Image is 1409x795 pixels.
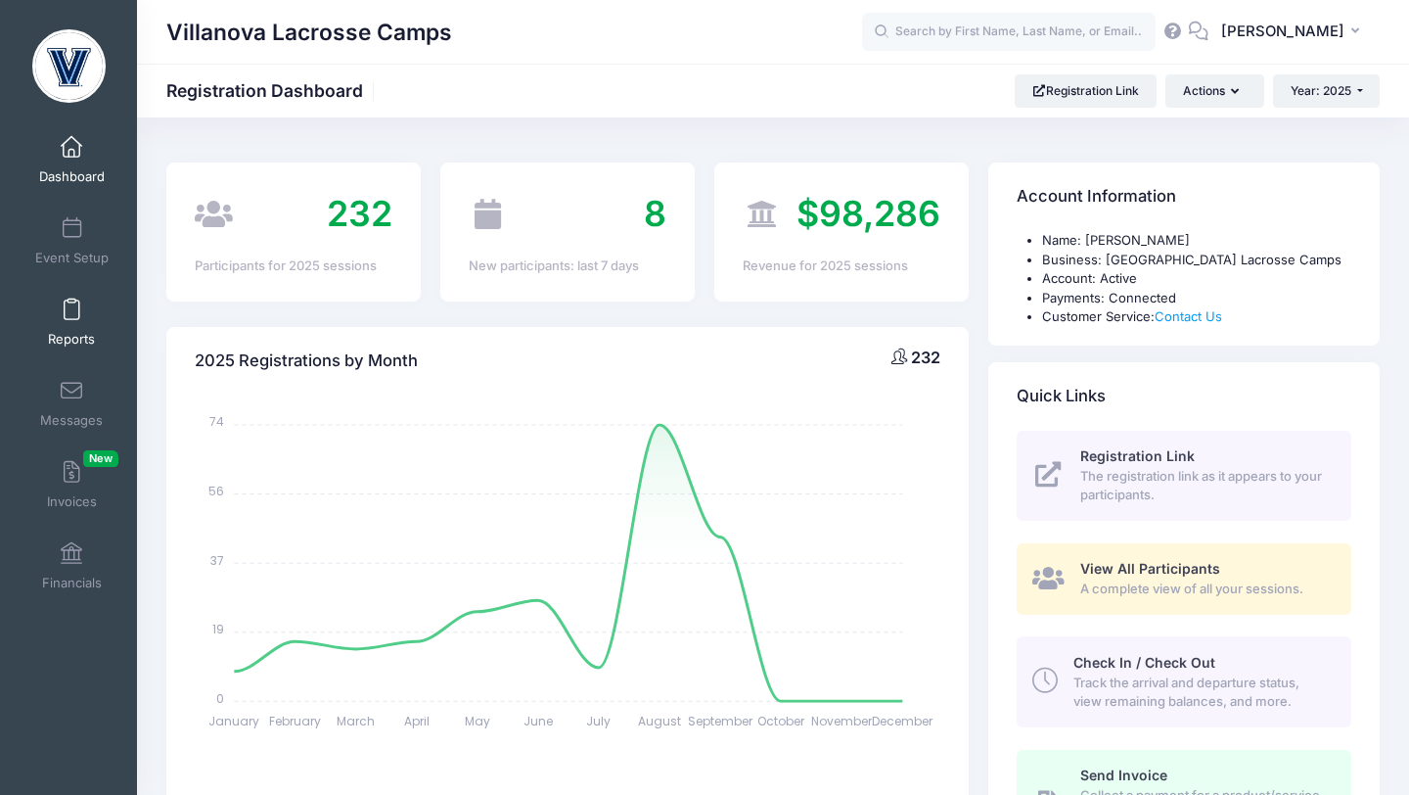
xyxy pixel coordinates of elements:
[743,257,940,276] div: Revenue for 2025 sessions
[1042,307,1351,327] li: Customer Service:
[83,450,118,467] span: New
[210,413,225,430] tspan: 74
[1291,83,1351,98] span: Year: 2025
[1017,368,1106,424] h4: Quick Links
[1017,431,1351,521] a: Registration Link The registration link as it appears to your participants.
[25,532,118,600] a: Financials
[35,250,109,266] span: Event Setup
[25,450,118,519] a: InvoicesNew
[1273,74,1380,108] button: Year: 2025
[1155,308,1222,324] a: Contact Us
[1042,251,1351,270] li: Business: [GEOGRAPHIC_DATA] Lacrosse Camps
[1017,636,1351,726] a: Check In / Check Out Track the arrival and departure status, view remaining balances, and more.
[587,713,612,729] tspan: July
[217,689,225,706] tspan: 0
[638,713,681,729] tspan: August
[209,483,225,499] tspan: 56
[1042,231,1351,251] li: Name: [PERSON_NAME]
[1165,74,1263,108] button: Actions
[1080,767,1167,783] span: Send Invoice
[195,257,392,276] div: Participants for 2025 sessions
[25,288,118,356] a: Reports
[1015,74,1157,108] a: Registration Link
[404,713,430,729] tspan: April
[211,551,225,568] tspan: 37
[1042,269,1351,289] li: Account: Active
[1080,560,1220,577] span: View All Participants
[796,192,940,235] span: $98,286
[39,168,105,185] span: Dashboard
[1080,447,1195,464] span: Registration Link
[1221,21,1344,42] span: [PERSON_NAME]
[873,713,934,729] tspan: December
[32,29,106,103] img: Villanova Lacrosse Camps
[862,13,1156,52] input: Search by First Name, Last Name, or Email...
[42,575,102,591] span: Financials
[337,713,375,729] tspan: March
[1080,580,1329,599] span: A complete view of all your sessions.
[25,125,118,194] a: Dashboard
[911,348,940,367] span: 232
[757,713,805,729] tspan: October
[47,493,97,510] span: Invoices
[1042,289,1351,308] li: Payments: Connected
[469,257,666,276] div: New participants: last 7 days
[195,333,418,389] h4: 2025 Registrations by Month
[1073,654,1215,671] span: Check In / Check Out
[48,331,95,348] span: Reports
[1017,169,1176,225] h4: Account Information
[327,192,392,235] span: 232
[213,621,225,637] tspan: 19
[1073,674,1329,712] span: Track the arrival and departure status, view remaining balances, and more.
[209,713,260,729] tspan: January
[166,80,380,101] h1: Registration Dashboard
[1080,467,1329,505] span: The registration link as it appears to your participants.
[25,369,118,438] a: Messages
[644,192,666,235] span: 8
[1017,543,1351,615] a: View All Participants A complete view of all your sessions.
[1208,10,1380,55] button: [PERSON_NAME]
[465,713,490,729] tspan: May
[688,713,753,729] tspan: September
[523,713,553,729] tspan: June
[166,10,452,55] h1: Villanova Lacrosse Camps
[25,207,118,275] a: Event Setup
[269,713,321,729] tspan: February
[811,713,873,729] tspan: November
[40,412,103,429] span: Messages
